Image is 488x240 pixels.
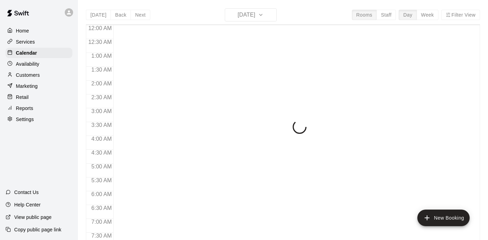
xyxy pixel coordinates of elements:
span: 12:30 AM [87,39,114,45]
span: 5:30 AM [90,177,114,183]
p: Retail [16,94,29,101]
p: Reports [16,105,33,112]
p: Calendar [16,49,37,56]
span: 6:30 AM [90,205,114,211]
p: Help Center [14,201,41,208]
span: 2:00 AM [90,81,114,86]
a: Calendar [6,48,72,58]
span: 6:00 AM [90,191,114,197]
p: Contact Us [14,189,39,196]
p: Services [16,38,35,45]
span: 1:30 AM [90,67,114,73]
p: View public page [14,214,52,221]
p: Home [16,27,29,34]
span: 3:00 AM [90,108,114,114]
a: Customers [6,70,72,80]
a: Availability [6,59,72,69]
a: Retail [6,92,72,102]
a: Services [6,37,72,47]
span: 4:00 AM [90,136,114,142]
span: 7:00 AM [90,219,114,225]
p: Availability [16,61,39,67]
span: 5:00 AM [90,164,114,169]
a: Marketing [6,81,72,91]
span: 7:30 AM [90,233,114,239]
span: 2:30 AM [90,94,114,100]
a: Settings [6,114,72,124]
a: Reports [6,103,72,113]
span: 3:30 AM [90,122,114,128]
p: Copy public page link [14,226,61,233]
a: Home [6,26,72,36]
p: Customers [16,72,40,79]
span: 4:30 AM [90,150,114,156]
p: Marketing [16,83,38,90]
span: 1:00 AM [90,53,114,59]
button: add [417,210,470,226]
span: 12:00 AM [87,25,114,31]
p: Settings [16,116,34,123]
